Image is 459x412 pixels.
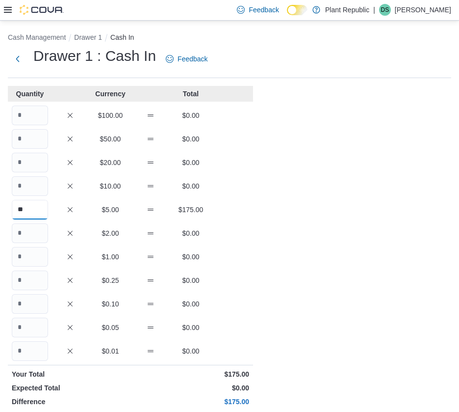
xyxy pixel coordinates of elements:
p: $0.00 [173,228,209,238]
p: $0.00 [173,299,209,309]
a: Feedback [162,49,211,69]
input: Quantity [12,200,48,220]
p: Plant Republic [325,4,369,16]
p: $0.00 [173,252,209,262]
nav: An example of EuiBreadcrumbs [8,32,451,44]
p: $175.00 [132,397,249,407]
img: Cova [20,5,64,15]
p: $0.00 [173,323,209,332]
p: $0.00 [132,383,249,393]
button: Cash Management [8,33,66,41]
p: $0.00 [173,158,209,167]
p: Quantity [12,89,48,99]
input: Quantity [12,341,48,361]
p: $0.01 [92,346,128,356]
p: $0.25 [92,275,128,285]
p: Your Total [12,369,128,379]
p: [PERSON_NAME] [395,4,451,16]
p: $2.00 [92,228,128,238]
p: $0.00 [173,110,209,120]
p: $0.00 [173,181,209,191]
div: David Shaw [379,4,391,16]
p: $0.05 [92,323,128,332]
button: Next [8,49,27,69]
h1: Drawer 1 : Cash In [33,46,156,66]
input: Quantity [12,294,48,314]
input: Quantity [12,271,48,290]
input: Quantity [12,318,48,337]
input: Dark Mode [287,5,307,15]
p: $0.00 [173,134,209,144]
p: $5.00 [92,205,128,215]
p: $175.00 [173,205,209,215]
input: Quantity [12,176,48,196]
p: $100.00 [92,110,128,120]
p: $0.00 [173,275,209,285]
p: $0.00 [173,346,209,356]
button: Drawer 1 [74,33,102,41]
p: $20.00 [92,158,128,167]
p: Total [173,89,209,99]
p: $1.00 [92,252,128,262]
input: Quantity [12,223,48,243]
p: $0.10 [92,299,128,309]
span: Dark Mode [287,15,287,16]
p: | [373,4,375,16]
span: Feedback [249,5,279,15]
span: DS [381,4,389,16]
input: Quantity [12,247,48,267]
p: Currency [92,89,128,99]
input: Quantity [12,153,48,172]
input: Quantity [12,106,48,125]
button: Cash In [110,33,134,41]
input: Quantity [12,129,48,149]
p: Expected Total [12,383,128,393]
p: $10.00 [92,181,128,191]
p: Difference [12,397,128,407]
span: Feedback [178,54,207,64]
p: $50.00 [92,134,128,144]
p: $175.00 [132,369,249,379]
